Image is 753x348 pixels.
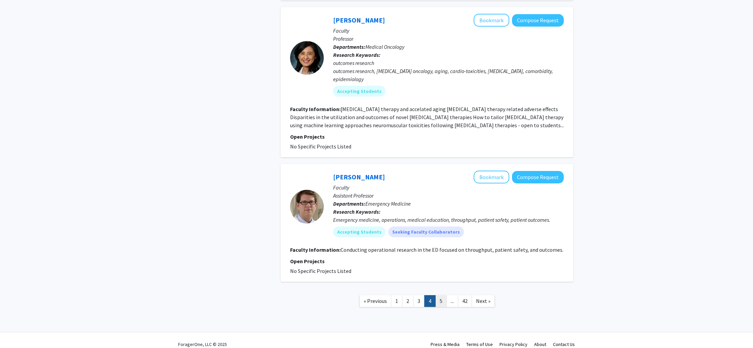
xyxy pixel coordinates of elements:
[534,341,546,347] a: About
[500,341,527,347] a: Privacy Policy
[359,295,391,307] a: Previous
[333,208,381,215] b: Research Keywords:
[333,43,365,50] b: Departments:
[451,298,454,304] span: ...
[333,200,365,207] b: Departments:
[333,183,564,192] p: Faculty
[435,295,447,307] a: 5
[402,295,413,307] a: 2
[333,227,386,237] mat-chip: Accepting Students
[388,227,464,237] mat-chip: Seeking Faculty Collaborators
[333,35,564,43] p: Professor
[474,14,509,27] button: Add Grace Lu-Yao to Bookmarks
[365,200,411,207] span: Emergency Medicine
[413,295,425,307] a: 3
[333,216,564,224] div: Emergency medicine, operations, medical education, throughput, patient safety, patient outcomes.
[290,246,341,253] b: Faculty Information:
[290,106,564,129] fg-read-more: [MEDICAL_DATA] therapy and accelated aging [MEDICAL_DATA] therapy related adverse effects Dispari...
[333,27,564,35] p: Faculty
[512,171,564,183] button: Compose Request to Alan Cherney
[290,257,564,265] p: Open Projects
[290,268,351,274] span: No Specific Projects Listed
[290,143,351,150] span: No Specific Projects Listed
[431,341,460,347] a: Press & Media
[5,318,29,343] iframe: Chat
[333,173,385,181] a: [PERSON_NAME]
[333,16,385,24] a: [PERSON_NAME]
[466,341,493,347] a: Terms of Use
[512,14,564,27] button: Compose Request to Grace Lu-Yao
[333,86,386,97] mat-chip: Accepting Students
[472,295,495,307] a: Next
[476,298,490,304] span: Next »
[424,295,436,307] a: 4
[290,133,564,141] p: Open Projects
[458,295,472,307] a: 42
[333,51,381,58] b: Research Keywords:
[290,106,341,112] b: Faculty Information:
[365,43,404,50] span: Medical Oncology
[333,192,564,200] p: Assistant Professor
[364,298,387,304] span: « Previous
[391,295,402,307] a: 1
[553,341,575,347] a: Contact Us
[333,59,564,91] div: outcomes research outcomes research, [MEDICAL_DATA] oncology, aging, cardio-toxicities, [MEDICAL_...
[341,246,563,253] fg-read-more: Conducting operational research in the ED focused on throughput, patient safety, and outcomes.
[281,288,573,316] nav: Page navigation
[474,171,509,183] button: Add Alan Cherney to Bookmarks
